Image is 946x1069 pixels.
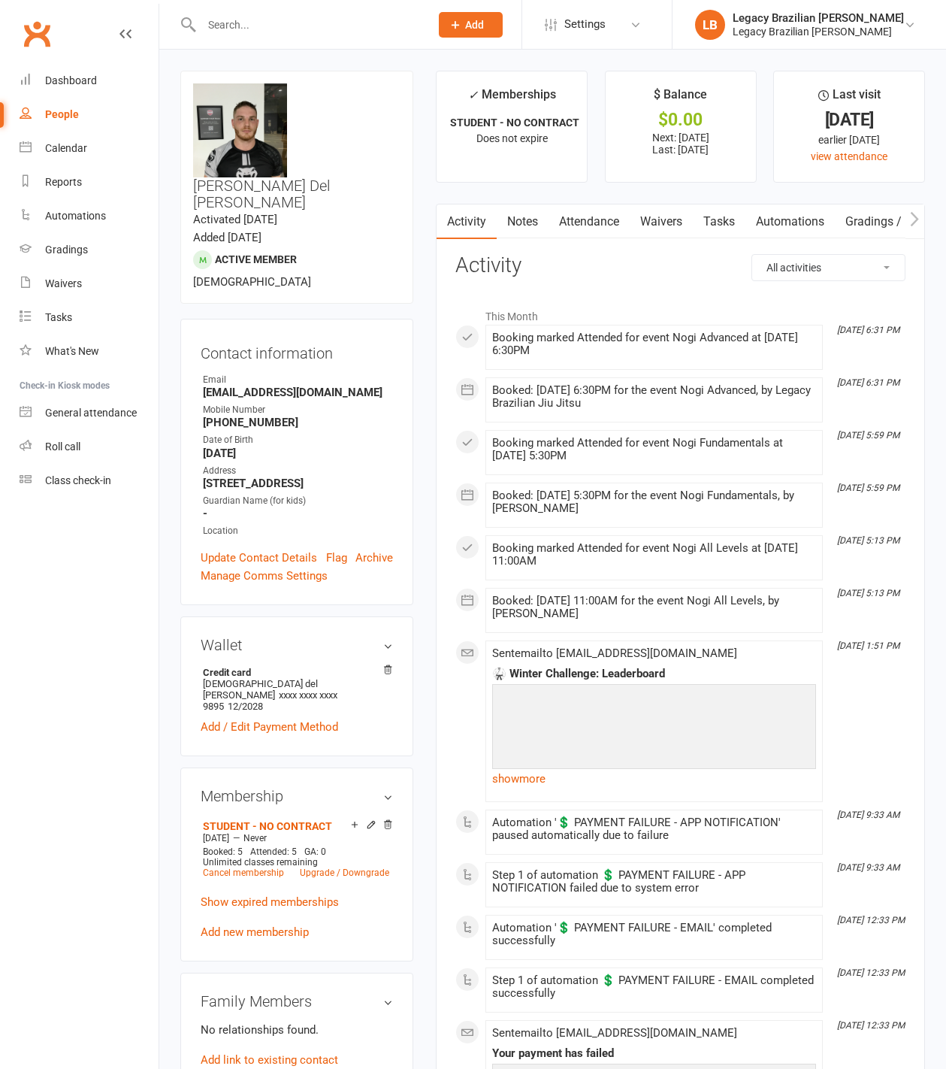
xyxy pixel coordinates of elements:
[437,204,497,239] a: Activity
[201,1021,393,1039] p: No relationships found.
[733,25,904,38] div: Legacy Brazilian [PERSON_NAME]
[203,857,318,868] span: Unlimited classes remaining
[203,868,284,878] a: Cancel membership
[326,549,347,567] a: Flag
[300,868,389,878] a: Upgrade / Downgrade
[468,88,478,102] i: ✓
[203,373,393,387] div: Email
[787,112,911,128] div: [DATE]
[201,925,309,939] a: Add new membership
[250,846,297,857] span: Attended: 5
[492,384,816,410] div: Booked: [DATE] 6:30PM for the event Nogi Advanced, by Legacy Brazilian Jiu Jitsu
[837,483,899,493] i: [DATE] 5:59 PM
[20,199,159,233] a: Automations
[20,301,159,335] a: Tasks
[455,301,905,325] li: This Month
[193,275,311,289] span: [DEMOGRAPHIC_DATA]
[201,895,339,909] a: Show expired memberships
[492,668,816,680] div: 🥋 Winter Challenge: Leaderboard
[45,474,111,486] div: Class check-in
[201,549,317,567] a: Update Contact Details
[203,689,337,712] span: xxxx xxxx xxxx 9895
[45,142,87,154] div: Calendar
[45,441,80,453] div: Roll call
[439,12,503,38] button: Add
[837,1020,905,1031] i: [DATE] 12:33 PM
[201,665,393,714] li: [DEMOGRAPHIC_DATA] del [PERSON_NAME]
[837,377,899,388] i: [DATE] 6:31 PM
[837,325,899,335] i: [DATE] 6:31 PM
[695,10,725,40] div: LB
[811,150,887,162] a: view attendance
[20,132,159,165] a: Calendar
[654,85,707,112] div: $ Balance
[837,968,905,978] i: [DATE] 12:33 PM
[20,464,159,498] a: Class kiosk mode
[693,204,745,239] a: Tasks
[45,345,99,357] div: What's New
[355,549,393,567] a: Archive
[818,85,881,112] div: Last visit
[450,117,579,129] strong: STUDENT - NO CONTRACT
[203,386,393,399] strong: [EMAIL_ADDRESS][DOMAIN_NAME]
[243,833,267,843] span: Never
[203,846,243,857] span: Booked: 5
[733,11,904,25] div: Legacy Brazilian [PERSON_NAME]
[492,1026,737,1040] span: Sent email to [EMAIL_ADDRESS][DOMAIN_NAME]
[203,507,393,520] strong: -
[45,244,88,256] div: Gradings
[837,588,899,598] i: [DATE] 5:13 PM
[203,833,229,843] span: [DATE]
[201,567,328,585] a: Manage Comms Settings
[492,869,816,895] div: Step 1 of automation 💲 PAYMENT FAILURE - APP NOTIFICATION failed due to system error
[492,647,737,660] span: Sent email to [EMAIL_ADDRESS][DOMAIN_NAME]
[199,832,393,844] div: —
[837,810,899,820] i: [DATE] 9:33 AM
[193,231,261,244] time: Added [DATE]
[203,447,393,460] strong: [DATE]
[20,335,159,368] a: What's New
[203,667,385,678] strong: Credit card
[465,19,484,31] span: Add
[745,204,835,239] a: Automations
[20,430,159,464] a: Roll call
[837,640,899,651] i: [DATE] 1:51 PM
[203,477,393,490] strong: [STREET_ADDRESS]
[203,403,393,417] div: Mobile Number
[20,396,159,430] a: General attendance kiosk mode
[492,489,816,515] div: Booked: [DATE] 5:30PM for the event Nogi Fundamentals, by [PERSON_NAME]
[455,254,905,277] h3: Activity
[619,112,742,128] div: $0.00
[564,8,606,41] span: Settings
[476,132,548,144] span: Does not expire
[197,14,419,35] input: Search...
[630,204,693,239] a: Waivers
[203,524,393,538] div: Location
[193,83,400,210] h3: [PERSON_NAME] Del [PERSON_NAME]
[20,98,159,132] a: People
[619,132,742,156] p: Next: [DATE] Last: [DATE]
[203,433,393,447] div: Date of Birth
[304,846,326,857] span: GA: 0
[497,204,549,239] a: Notes
[837,915,905,925] i: [DATE] 12:33 PM
[45,74,97,86] div: Dashboard
[193,83,287,177] img: image1728983775.png
[468,85,556,113] div: Memberships
[45,407,137,419] div: General attendance
[492,595,816,620] div: Booked: [DATE] 11:00AM for the event Nogi All Levels, by [PERSON_NAME]
[787,132,911,148] div: earlier [DATE]
[492,816,816,842] div: Automation '💲 PAYMENT FAILURE - APP NOTIFICATION' paused automatically due to failure
[837,535,899,546] i: [DATE] 5:13 PM
[492,332,816,357] div: Booking marked Attended for event Nogi Advanced at [DATE] 6:30PM
[492,768,816,789] a: show more
[201,718,338,736] a: Add / Edit Payment Method
[45,277,82,289] div: Waivers
[215,253,297,265] span: Active member
[45,176,82,188] div: Reports
[203,494,393,508] div: Guardian Name (for kids)
[45,108,79,120] div: People
[203,820,332,832] a: STUDENT - NO CONTRACT
[492,437,816,462] div: Booking marked Attended for event Nogi Fundamentals at [DATE] 5:30PM
[20,64,159,98] a: Dashboard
